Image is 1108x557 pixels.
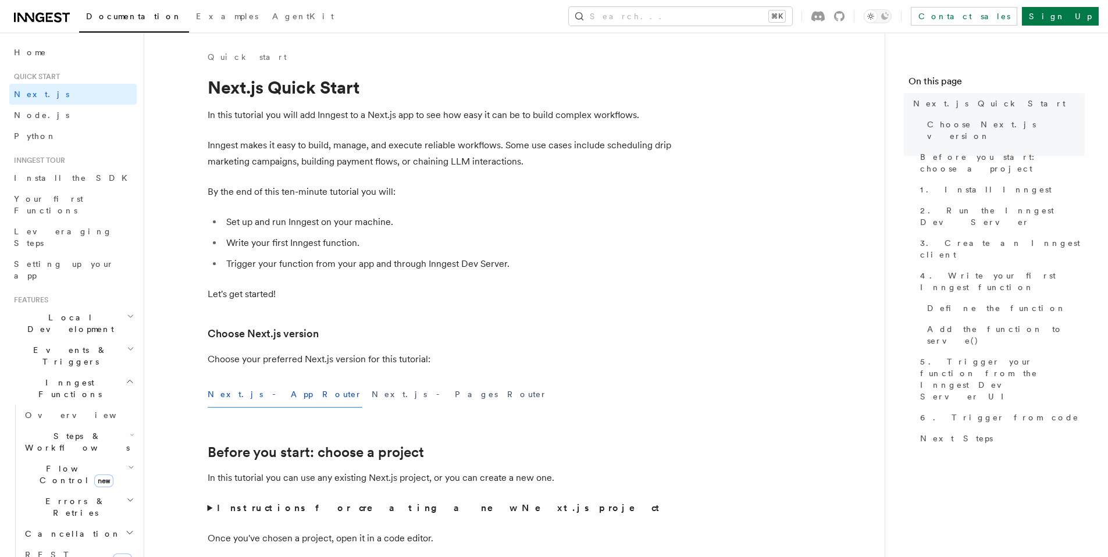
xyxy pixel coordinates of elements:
[208,326,319,342] a: Choose Next.js version
[14,131,56,141] span: Python
[922,319,1085,351] a: Add the function to serve()
[208,500,673,516] summary: Instructions for creating a new Next.js project
[20,523,137,544] button: Cancellation
[920,270,1085,293] span: 4. Write your first Inngest function
[915,428,1085,449] a: Next Steps
[920,412,1079,423] span: 6. Trigger from code
[9,42,137,63] a: Home
[208,470,673,486] p: In this tutorial you can use any existing Next.js project, or you can create a new one.
[9,312,127,335] span: Local Development
[208,351,673,367] p: Choose your preferred Next.js version for this tutorial:
[20,430,130,454] span: Steps & Workflows
[25,410,145,420] span: Overview
[913,98,1066,109] span: Next.js Quick Start
[20,463,128,486] span: Flow Control
[208,184,673,200] p: By the end of this ten-minute tutorial you will:
[9,72,60,81] span: Quick start
[208,137,673,170] p: Inngest makes it easy to build, manage, and execute reliable workflows. Some use cases include sc...
[9,377,126,400] span: Inngest Functions
[9,105,137,126] a: Node.js
[14,110,69,120] span: Node.js
[9,167,137,188] a: Install the SDK
[9,372,137,405] button: Inngest Functions
[208,51,287,63] a: Quick start
[20,426,137,458] button: Steps & Workflows
[915,147,1085,179] a: Before you start: choose a project
[920,237,1085,260] span: 3. Create an Inngest client
[915,200,1085,233] a: 2. Run the Inngest Dev Server
[920,151,1085,174] span: Before you start: choose a project
[208,286,673,302] p: Let's get started!
[9,344,127,367] span: Events & Triggers
[272,12,334,21] span: AgentKit
[922,298,1085,319] a: Define the function
[208,107,673,123] p: In this tutorial you will add Inngest to a Next.js app to see how easy it can be to build complex...
[9,221,137,253] a: Leveraging Steps
[189,3,265,31] a: Examples
[94,474,113,487] span: new
[208,77,673,98] h1: Next.js Quick Start
[79,3,189,33] a: Documentation
[9,295,48,305] span: Features
[927,119,1085,142] span: Choose Next.js version
[915,265,1085,298] a: 4. Write your first Inngest function
[14,259,114,280] span: Setting up your app
[569,7,792,26] button: Search...⌘K
[9,84,137,105] a: Next.js
[372,381,547,408] button: Next.js - Pages Router
[196,12,258,21] span: Examples
[217,502,664,513] strong: Instructions for creating a new Next.js project
[927,302,1066,314] span: Define the function
[14,47,47,58] span: Home
[265,3,341,31] a: AgentKit
[927,323,1085,347] span: Add the function to serve()
[864,9,892,23] button: Toggle dark mode
[20,458,137,491] button: Flow Controlnew
[9,253,137,286] a: Setting up your app
[14,90,69,99] span: Next.js
[915,407,1085,428] a: 6. Trigger from code
[922,114,1085,147] a: Choose Next.js version
[920,356,1085,402] span: 5. Trigger your function from the Inngest Dev Server UI
[208,530,673,547] p: Once you've chosen a project, open it in a code editor.
[86,12,182,21] span: Documentation
[208,381,362,408] button: Next.js - App Router
[14,227,112,248] span: Leveraging Steps
[20,405,137,426] a: Overview
[915,179,1085,200] a: 1. Install Inngest
[9,340,137,372] button: Events & Triggers
[909,74,1085,93] h4: On this page
[909,93,1085,114] a: Next.js Quick Start
[920,184,1052,195] span: 1. Install Inngest
[911,7,1017,26] a: Contact sales
[223,256,673,272] li: Trigger your function from your app and through Inngest Dev Server.
[769,10,785,22] kbd: ⌘K
[223,235,673,251] li: Write your first Inngest function.
[920,433,993,444] span: Next Steps
[14,194,83,215] span: Your first Functions
[20,495,126,519] span: Errors & Retries
[20,491,137,523] button: Errors & Retries
[14,173,134,183] span: Install the SDK
[223,214,673,230] li: Set up and run Inngest on your machine.
[9,156,65,165] span: Inngest tour
[915,233,1085,265] a: 3. Create an Inngest client
[9,126,137,147] a: Python
[9,307,137,340] button: Local Development
[915,351,1085,407] a: 5. Trigger your function from the Inngest Dev Server UI
[920,205,1085,228] span: 2. Run the Inngest Dev Server
[9,188,137,221] a: Your first Functions
[208,444,424,460] a: Before you start: choose a project
[1022,7,1099,26] a: Sign Up
[20,528,121,540] span: Cancellation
